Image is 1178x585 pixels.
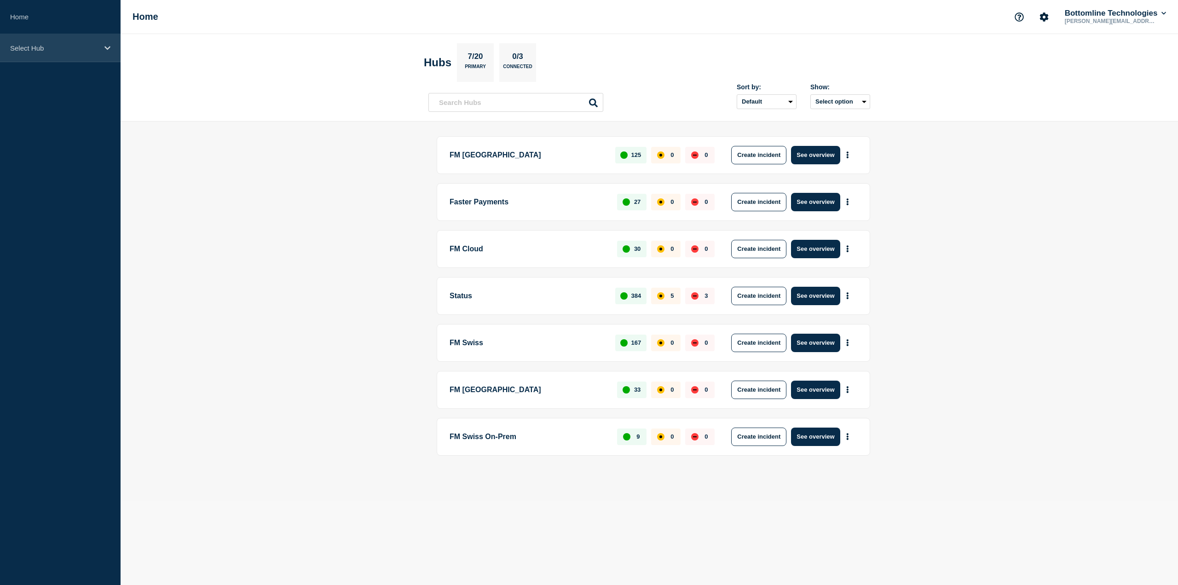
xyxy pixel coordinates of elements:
[842,146,854,163] button: More actions
[657,198,664,206] div: affected
[1063,9,1168,18] button: Bottomline Technologies
[704,245,708,252] p: 0
[731,334,786,352] button: Create incident
[623,386,630,394] div: up
[791,381,840,399] button: See overview
[503,64,532,74] p: Connected
[631,151,641,158] p: 125
[691,386,699,394] div: down
[691,151,699,159] div: down
[670,151,674,158] p: 0
[450,381,606,399] p: FM [GEOGRAPHIC_DATA]
[704,433,708,440] p: 0
[791,428,840,446] button: See overview
[634,245,641,252] p: 30
[623,433,630,440] div: up
[1063,18,1159,24] p: [PERSON_NAME][EMAIL_ADDRESS][DOMAIN_NAME]
[620,292,628,300] div: up
[704,386,708,393] p: 0
[737,94,797,109] select: Sort by
[631,339,641,346] p: 167
[450,146,605,164] p: FM [GEOGRAPHIC_DATA]
[623,198,630,206] div: up
[670,433,674,440] p: 0
[450,428,606,446] p: FM Swiss On-Prem
[842,240,854,257] button: More actions
[657,386,664,394] div: affected
[670,292,674,299] p: 5
[731,146,786,164] button: Create incident
[657,433,664,440] div: affected
[704,292,708,299] p: 3
[657,245,664,253] div: affected
[634,198,641,205] p: 27
[731,240,786,258] button: Create incident
[1010,7,1029,27] button: Support
[133,12,158,22] h1: Home
[731,193,786,211] button: Create incident
[842,428,854,445] button: More actions
[691,198,699,206] div: down
[670,339,674,346] p: 0
[731,381,786,399] button: Create incident
[704,151,708,158] p: 0
[791,193,840,211] button: See overview
[810,94,870,109] button: Select option
[810,83,870,91] div: Show:
[636,433,640,440] p: 9
[731,287,786,305] button: Create incident
[623,245,630,253] div: up
[791,146,840,164] button: See overview
[1034,7,1054,27] button: Account settings
[704,198,708,205] p: 0
[509,52,527,64] p: 0/3
[842,287,854,304] button: More actions
[657,151,664,159] div: affected
[450,240,606,258] p: FM Cloud
[842,334,854,351] button: More actions
[10,44,98,52] p: Select Hub
[670,245,674,252] p: 0
[791,287,840,305] button: See overview
[424,56,451,69] h2: Hubs
[464,52,486,64] p: 7/20
[704,339,708,346] p: 0
[691,339,699,347] div: down
[620,339,628,347] div: up
[620,151,628,159] div: up
[791,334,840,352] button: See overview
[842,381,854,398] button: More actions
[791,240,840,258] button: See overview
[465,64,486,74] p: Primary
[691,245,699,253] div: down
[691,433,699,440] div: down
[657,292,664,300] div: affected
[737,83,797,91] div: Sort by:
[631,292,641,299] p: 384
[731,428,786,446] button: Create incident
[670,198,674,205] p: 0
[450,287,605,305] p: Status
[842,193,854,210] button: More actions
[657,339,664,347] div: affected
[634,386,641,393] p: 33
[450,334,605,352] p: FM Swiss
[428,93,603,112] input: Search Hubs
[670,386,674,393] p: 0
[691,292,699,300] div: down
[450,193,606,211] p: Faster Payments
